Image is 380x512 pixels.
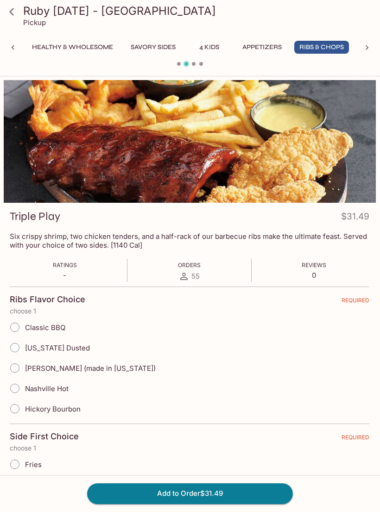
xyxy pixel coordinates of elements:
[10,307,369,315] p: choose 1
[25,323,65,332] span: Classic BBQ
[10,232,369,250] p: Six crispy shrimp, two chicken tenders, and a half-rack of our barbecue ribs make the ultimate fe...
[23,18,46,27] p: Pickup
[342,434,369,444] span: REQUIRED
[10,431,79,442] h4: Side First Choice
[126,41,181,54] button: Savory Sides
[87,483,293,504] button: Add to Order$31.49
[10,294,85,305] h4: Ribs Flavor Choice
[302,271,326,280] p: 0
[342,297,369,307] span: REQUIRED
[25,343,90,352] span: [US_STATE] Dusted
[25,364,156,373] span: [PERSON_NAME] (made in [US_STATE])
[25,384,69,393] span: Nashville Hot
[237,41,287,54] button: Appetizers
[10,209,60,224] h3: Triple Play
[188,41,230,54] button: 4 Kids
[53,262,77,268] span: Ratings
[23,4,373,18] h3: Ruby [DATE] - [GEOGRAPHIC_DATA]
[191,272,200,281] span: 55
[25,405,81,413] span: Hickory Bourbon
[53,271,77,280] p: -
[3,80,376,203] div: Triple Play
[294,41,349,54] button: Ribs & Chops
[25,460,42,469] span: Fries
[10,444,369,452] p: choose 1
[178,262,201,268] span: Orders
[341,209,369,227] h4: $31.49
[302,262,326,268] span: Reviews
[27,41,118,54] button: Healthy & Wholesome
